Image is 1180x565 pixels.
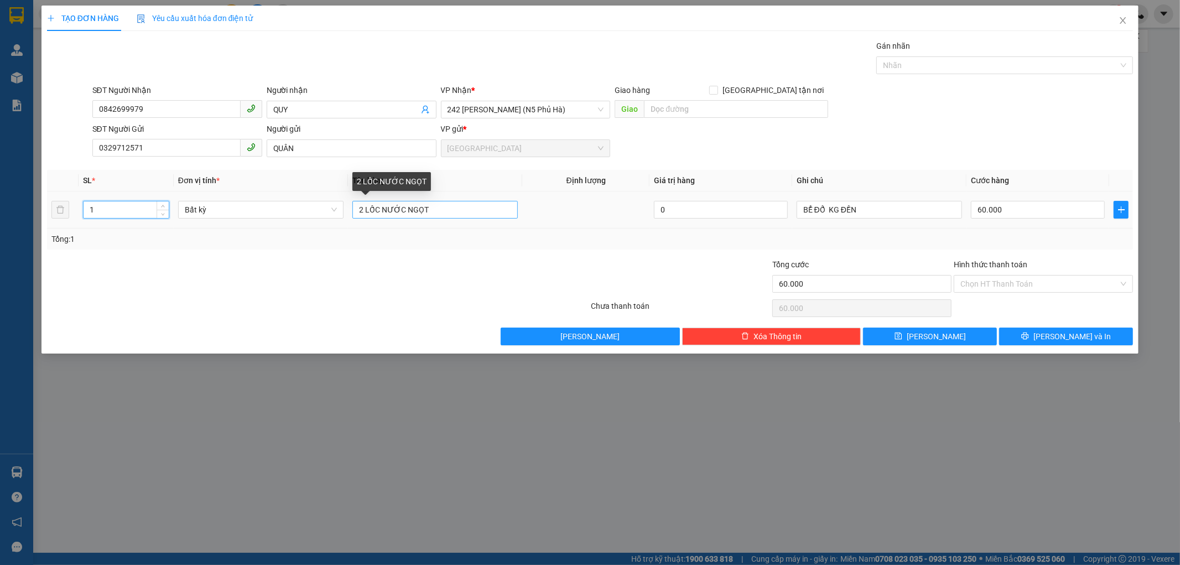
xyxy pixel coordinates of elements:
[615,86,650,95] span: Giao hàng
[247,104,256,113] span: phone
[160,203,167,210] span: up
[560,330,620,343] span: [PERSON_NAME]
[247,143,256,152] span: phone
[352,172,431,191] div: 2 LỐC NƯỚC NGỌT
[753,330,802,343] span: Xóa Thông tin
[1021,332,1029,341] span: printer
[267,84,436,96] div: Người nhận
[448,140,604,157] span: Sài Gòn
[137,14,253,23] span: Yêu cầu xuất hóa đơn điện tử
[682,328,861,345] button: deleteXóa Thông tin
[501,328,680,345] button: [PERSON_NAME]
[797,201,962,219] input: Ghi Chú
[1119,16,1127,25] span: close
[178,176,220,185] span: Đơn vị tính
[971,176,1009,185] span: Cước hàng
[615,100,644,118] span: Giao
[907,330,966,343] span: [PERSON_NAME]
[137,14,145,23] img: icon
[792,170,966,191] th: Ghi chú
[566,176,606,185] span: Định lượng
[157,201,169,210] span: Increase Value
[51,201,69,219] button: delete
[1114,201,1129,219] button: plus
[185,201,337,218] span: Bất kỳ
[954,260,1027,269] label: Hình thức thanh toán
[92,84,262,96] div: SĐT Người Nhận
[267,123,436,135] div: Người gửi
[772,260,809,269] span: Tổng cước
[1108,6,1139,37] button: Close
[441,86,472,95] span: VP Nhận
[157,210,169,218] span: Decrease Value
[421,105,430,114] span: user-add
[1033,330,1111,343] span: [PERSON_NAME] và In
[51,233,455,245] div: Tổng: 1
[654,201,788,219] input: 0
[47,14,119,23] span: TẠO ĐƠN HÀNG
[441,123,611,135] div: VP gửi
[654,176,695,185] span: Giá trị hàng
[92,123,262,135] div: SĐT Người Gửi
[83,176,92,185] span: SL
[644,100,828,118] input: Dọc đường
[47,14,55,22] span: plus
[160,211,167,217] span: down
[590,300,772,319] div: Chưa thanh toán
[999,328,1133,345] button: printer[PERSON_NAME] và In
[863,328,997,345] button: save[PERSON_NAME]
[1114,205,1128,214] span: plus
[895,332,902,341] span: save
[448,101,604,118] span: 242 Lê Duẫn (N5 Phủ Hà)
[876,42,910,50] label: Gán nhãn
[718,84,828,96] span: [GEOGRAPHIC_DATA] tận nơi
[741,332,749,341] span: delete
[352,201,518,219] input: VD: Bàn, Ghế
